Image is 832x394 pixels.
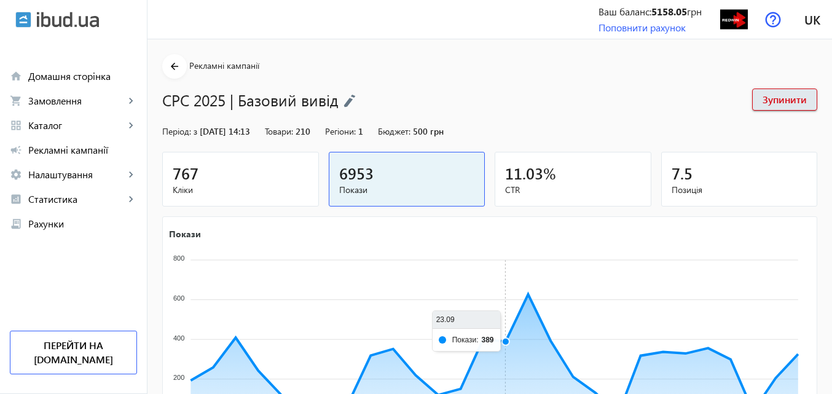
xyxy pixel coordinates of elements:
[672,163,693,183] span: 7.5
[378,125,410,137] span: Бюджет:
[413,125,444,137] span: 500 грн
[10,95,22,107] mat-icon: shopping_cart
[10,70,22,82] mat-icon: home
[339,163,374,183] span: 6953
[28,95,125,107] span: Замовлення
[752,89,817,111] button: Зупинити
[10,168,22,181] mat-icon: settings
[598,21,686,34] a: Поповнити рахунок
[28,70,137,82] span: Домашня сторінка
[125,95,137,107] mat-icon: keyboard_arrow_right
[15,12,31,28] img: ibud.svg
[804,12,820,27] span: uk
[125,168,137,181] mat-icon: keyboard_arrow_right
[200,125,250,137] span: [DATE] 14:13
[37,12,99,28] img: ibud_text.svg
[339,184,475,196] span: Покази
[28,218,137,230] span: Рахунки
[28,193,125,205] span: Статистика
[10,119,22,132] mat-icon: grid_view
[720,6,748,33] img: 3701604f6f35676164798307661227-1f7e7cced2.png
[543,163,556,183] span: %
[763,93,807,106] span: Зупинити
[672,184,807,196] span: Позиція
[10,193,22,205] mat-icon: analytics
[598,5,702,18] div: Ваш баланс: грн
[167,59,182,74] mat-icon: arrow_back
[189,60,259,71] span: Рекламні кампанії
[173,294,184,302] tspan: 600
[162,89,740,111] h1: CPC 2025 | Базовий вивід
[505,184,641,196] span: CTR
[173,184,308,196] span: Кліки
[10,144,22,156] mat-icon: campaign
[765,12,781,28] img: help.svg
[10,331,137,374] a: Перейти на [DOMAIN_NAME]
[173,254,184,262] tspan: 800
[28,144,137,156] span: Рекламні кампанії
[296,125,310,137] span: 210
[28,119,125,132] span: Каталог
[505,163,543,183] span: 11.03
[358,125,363,137] span: 1
[10,218,22,230] mat-icon: receipt_long
[173,163,198,183] span: 767
[28,168,125,181] span: Налаштування
[651,5,687,18] b: 5158.05
[325,125,356,137] span: Регіони:
[173,334,184,342] tspan: 400
[173,374,184,381] tspan: 200
[125,193,137,205] mat-icon: keyboard_arrow_right
[162,125,197,137] span: Період: з
[169,227,201,239] text: Покази
[265,125,293,137] span: Товари:
[125,119,137,132] mat-icon: keyboard_arrow_right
